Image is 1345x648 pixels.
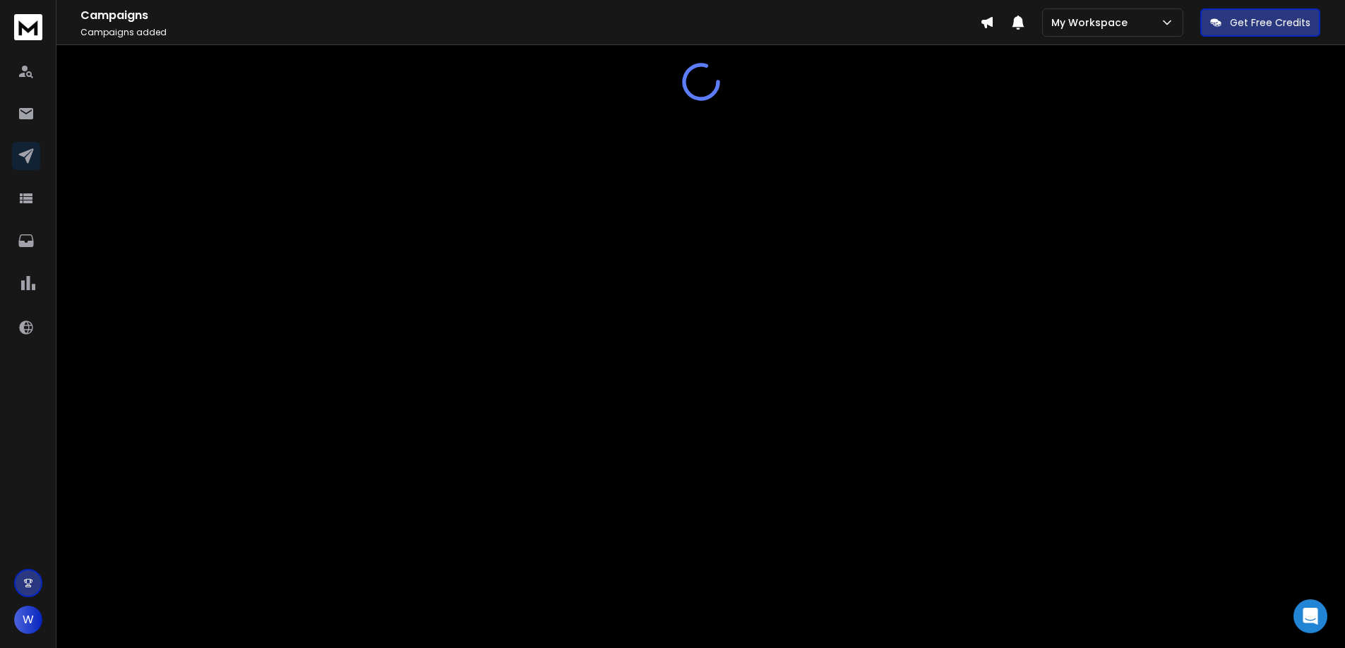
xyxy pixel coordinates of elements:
p: My Workspace [1051,16,1133,30]
p: Get Free Credits [1230,16,1310,30]
button: Get Free Credits [1200,8,1320,37]
div: Open Intercom Messenger [1293,599,1327,633]
button: W [14,606,42,634]
h1: Campaigns [80,7,980,24]
img: logo [14,14,42,40]
p: Campaigns added [80,27,980,38]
